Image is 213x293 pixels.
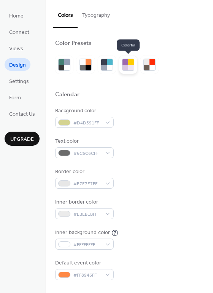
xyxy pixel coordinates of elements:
span: #6C6C6CFF [73,150,102,158]
div: Background color [55,107,112,115]
span: Home [9,12,24,20]
a: Views [5,42,28,54]
a: Design [5,58,30,71]
div: Calendar [55,91,79,99]
span: #FF8946FF [73,271,102,279]
span: #EBEBEBFF [73,210,102,218]
span: Connect [9,29,29,37]
a: Connect [5,25,34,38]
span: #D4D391FF [73,119,102,127]
span: Form [9,94,21,102]
div: Inner border color [55,198,112,206]
div: Border color [55,168,112,176]
span: Contact Us [9,110,35,118]
span: Settings [9,78,29,86]
div: Inner background color [55,229,110,237]
span: Design [9,61,26,69]
span: Views [9,45,23,53]
a: Contact Us [5,107,40,120]
span: #E7E7E7FF [73,180,102,188]
div: Text color [55,137,112,145]
span: Colorful [117,39,140,51]
span: #FFFFFFFF [73,241,102,249]
a: Settings [5,75,33,87]
div: Color Presets [55,40,92,48]
button: Upgrade [5,132,40,146]
span: Upgrade [10,135,34,143]
div: Default event color [55,259,112,267]
a: Home [5,9,28,22]
a: Form [5,91,25,104]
